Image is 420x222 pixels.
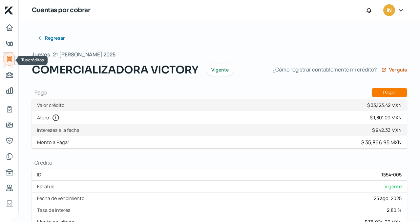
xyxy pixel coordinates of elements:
button: Pagar [372,88,407,97]
span: Jueves, 21 [PERSON_NAME] 2025 [32,50,115,59]
a: Buró de crédito [3,166,16,179]
a: Inicio [3,21,16,34]
a: Tus créditos [3,52,16,66]
a: Referencias [3,181,16,194]
div: $ 35,866.95 MXN [361,139,402,146]
span: Vigente [211,68,229,72]
h1: Crédito [32,159,407,166]
h1: Cuentas por cobrar [32,6,90,15]
div: $ 33,123.42 MXN [367,102,402,108]
a: Pago a proveedores [3,68,16,81]
a: Mis finanzas [3,84,16,97]
label: Intereses a la fecha [37,127,82,133]
a: Mi contrato [3,103,16,116]
h1: Pago [32,88,407,97]
span: IN [387,7,391,14]
a: Información general [3,118,16,131]
span: Tus créditos [21,57,44,63]
label: Monto a Pagar [37,139,72,145]
a: Adelantar facturas [3,37,16,50]
label: Valor crédito [37,102,67,108]
span: Regresar [45,36,65,40]
label: Aforo [37,114,62,122]
div: 25 ago, 2025 [374,195,402,201]
div: $ 1,801.20 MXN [370,114,402,121]
label: Estatus [37,183,57,190]
div: 2.80 % [387,207,402,213]
div: $ 942.33 MXN [372,127,402,133]
span: ¿Cómo registrar contablemente mi crédito? [273,65,377,74]
div: 1554-005 [381,172,402,178]
span: COMERCIALIZADORA VICTORY [32,62,198,78]
button: Regresar [32,31,70,45]
a: Documentos [3,150,16,163]
span: Vigente [385,183,402,190]
a: Representantes [3,134,16,147]
a: Ver guía [381,67,407,72]
span: Ver guía [389,68,407,72]
label: ID [37,172,44,178]
label: Tasa de interés [37,207,73,213]
a: Industria [3,197,16,210]
label: Fecha de vencimiento [37,195,87,201]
